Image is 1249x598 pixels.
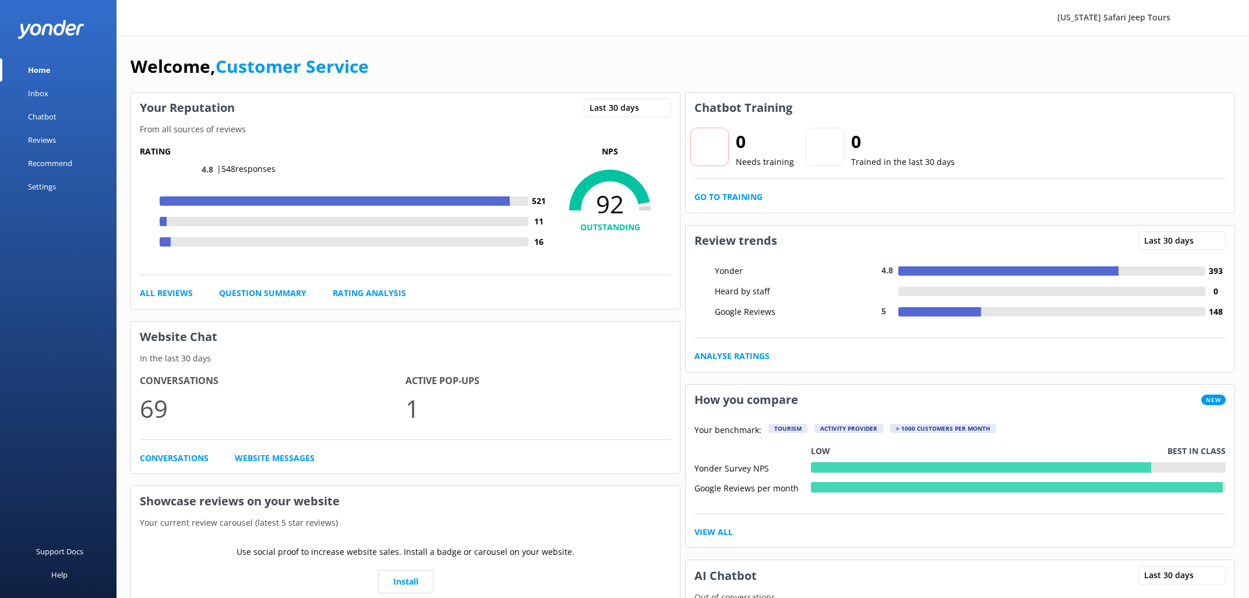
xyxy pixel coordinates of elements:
span: Last 30 days [590,101,646,114]
h3: Website Chat [131,322,680,352]
div: Help [51,563,68,586]
a: Install [378,570,433,593]
h3: Chatbot Training [686,93,801,123]
h4: 393 [1205,265,1226,277]
p: 69 [140,389,405,428]
h4: 521 [528,195,549,207]
h5: Rating [140,145,549,158]
a: Question Summary [219,287,306,300]
p: Best in class [1167,445,1226,458]
p: Needs training [736,156,794,168]
p: Your current review carousel (latest 5 star reviews) [131,516,680,529]
p: Your benchmark: [694,424,761,438]
div: Inbox [28,82,48,105]
a: Analyse Ratings [694,350,770,363]
p: In the last 30 days [131,352,680,365]
span: 4.8 [881,265,893,276]
h3: AI Chatbot [686,561,765,591]
div: Home [28,58,51,82]
img: yonder-white-logo.png [17,20,84,39]
a: Conversations [140,452,209,465]
div: Activity Provider [814,424,883,433]
a: Customer Service [216,54,369,78]
div: Google Reviews per month [694,482,811,493]
p: | 548 responses [217,163,276,175]
span: Last 30 days [1144,234,1201,247]
div: Google Reviews [712,305,817,318]
h4: 0 [1205,285,1226,298]
div: Chatbot [28,105,57,128]
a: All Reviews [140,287,193,300]
h3: Showcase reviews on your website [131,486,680,516]
h4: 11 [528,215,549,228]
div: Support Docs [36,540,83,563]
div: Yonder [712,265,817,277]
h3: How you compare [686,385,807,415]
p: From all sources of reviews [131,123,680,136]
a: Rating Analysis [333,287,406,300]
h2: 0 [736,128,794,156]
span: [US_STATE] Safari Jeep Tours [1057,12,1170,23]
h4: Conversations [140,374,405,389]
div: Heard by staff [712,285,817,298]
p: Trained in the last 30 days [851,156,955,168]
a: View All [694,526,733,539]
span: 4.8 [202,164,213,175]
p: 1 [405,389,671,428]
h3: Review trends [686,226,786,256]
h4: 16 [528,235,549,248]
div: Recommend [28,152,72,175]
div: > 1000 customers per month [890,424,996,433]
h4: OUTSTANDING [549,221,671,234]
h4: Active Pop-ups [405,374,671,389]
h2: 0 [851,128,955,156]
p: NPS [549,145,671,158]
p: Low [811,445,830,458]
a: Go to Training [694,191,763,203]
div: Settings [28,175,56,198]
h4: 148 [1205,305,1226,318]
span: Last 30 days [1144,569,1201,582]
span: 5 [881,305,886,316]
span: 92 [549,189,671,219]
div: Reviews [28,128,56,152]
a: Website Messages [235,452,315,465]
div: Yonder Survey NPS [694,462,811,473]
h3: Your Reputation [131,93,244,123]
div: Tourism [768,424,807,433]
p: Use social proof to increase website sales. Install a badge or carousel on your website. [237,546,574,558]
h1: Welcome, [130,52,369,80]
span: New [1201,395,1226,405]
